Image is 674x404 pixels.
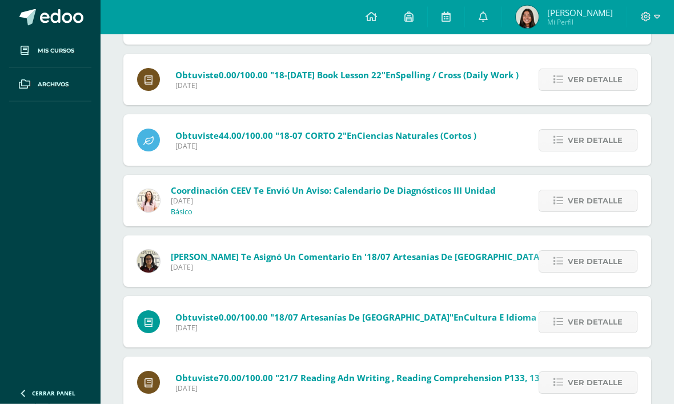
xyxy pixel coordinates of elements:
span: 70.00/100.00 [219,373,273,384]
span: Spelling / Cross (Daily Work ) [396,70,519,81]
span: Ver detalle [568,373,623,394]
span: Cerrar panel [32,389,75,397]
span: [DATE] [171,263,671,273]
span: Coordinación CEEV te envió un aviso: Calendario de Diagnósticos III Unidad [171,185,496,197]
span: Cultura e idioma maya (Zona) [464,312,591,323]
span: Ver detalle [568,130,623,151]
span: Ver detalle [568,70,623,91]
span: Obtuviste en [175,312,591,323]
span: [PERSON_NAME] [547,7,613,18]
span: [DATE] [175,142,476,151]
span: Obtuviste en [175,130,476,142]
span: [DATE] [171,197,496,206]
span: [PERSON_NAME] te asignó un comentario en '18/07 Artesanías de [GEOGRAPHIC_DATA]' para 'Cultura e ... [171,251,671,263]
span: Mis cursos [38,46,74,55]
span: Ver detalle [568,191,623,212]
span: 0.00/100.00 [219,312,268,323]
span: Mi Perfil [547,17,613,27]
span: "21/7 Reading adn Writing , reading comprehension p133, 134, 135" [275,373,569,384]
span: [DATE] [175,81,519,91]
span: Obtuviste en [175,70,519,81]
span: Ver detalle [568,312,623,333]
a: Archivos [9,68,91,102]
img: 81f67849df8a724b0181ebd0338a31b1.png [516,6,539,29]
span: "18-[DATE] Book Lesson 22" [270,70,386,81]
span: "18/07 Artesanías de [GEOGRAPHIC_DATA]" [270,312,454,323]
span: 44.00/100.00 [219,130,273,142]
span: Ver detalle [568,251,623,273]
span: [DATE] [175,323,591,333]
span: Ciencias Naturales (Cortos ) [357,130,476,142]
span: "18-07 CORTO 2" [275,130,347,142]
span: Archivos [38,80,69,89]
img: c64be9d0b6a0f58b034d7201874f2d94.png [137,250,160,273]
span: 0.00/100.00 [219,70,268,81]
p: Básico [171,208,192,217]
a: Mis cursos [9,34,91,68]
img: a684fa89395ef37b8895c4621d3f436f.png [137,190,160,213]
